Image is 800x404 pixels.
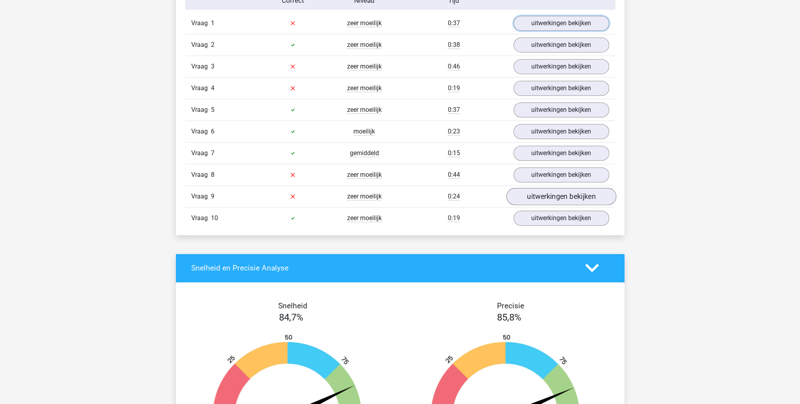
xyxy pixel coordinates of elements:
[191,105,211,115] span: Vraag
[191,127,211,136] span: Vraag
[211,214,218,222] span: 10
[514,102,609,117] a: uitwerkingen bekijken
[448,63,460,70] span: 0:46
[211,149,214,157] span: 7
[347,84,382,92] span: zeer moeilijk
[409,301,612,310] h4: Precisie
[191,83,211,93] span: Vraag
[347,171,382,179] span: zeer moeilijk
[514,146,609,161] a: uitwerkingen bekijken
[448,214,460,222] span: 0:19
[497,312,521,323] span: 85,8%
[211,63,214,70] span: 3
[347,193,382,200] span: zeer moeilijk
[514,81,609,96] a: uitwerkingen bekijken
[353,128,375,135] span: moeilijk
[514,16,609,31] a: uitwerkingen bekijken
[448,41,460,49] span: 0:38
[191,170,211,180] span: Vraag
[347,106,382,114] span: zeer moeilijk
[448,106,460,114] span: 0:37
[514,167,609,182] a: uitwerkingen bekijken
[350,149,379,157] span: gemiddeld
[211,171,214,178] span: 8
[514,211,609,226] a: uitwerkingen bekijken
[211,193,214,200] span: 9
[191,213,211,223] span: Vraag
[191,19,211,28] span: Vraag
[211,106,214,113] span: 5
[191,192,211,201] span: Vraag
[191,148,211,158] span: Vraag
[347,41,382,49] span: zeer moeilijk
[191,62,211,71] span: Vraag
[514,59,609,74] a: uitwerkingen bekijken
[448,19,460,27] span: 0:37
[211,19,214,27] span: 1
[211,128,214,135] span: 6
[347,19,382,27] span: zeer moeilijk
[191,301,394,310] h4: Snelheid
[347,214,382,222] span: zeer moeilijk
[347,63,382,70] span: zeer moeilijk
[506,188,616,205] a: uitwerkingen bekijken
[514,124,609,139] a: uitwerkingen bekijken
[448,193,460,200] span: 0:24
[448,84,460,92] span: 0:19
[448,149,460,157] span: 0:15
[211,84,214,92] span: 4
[191,40,211,50] span: Vraag
[514,37,609,52] a: uitwerkingen bekijken
[191,263,573,272] h4: Snelheid en Precisie Analyse
[448,171,460,179] span: 0:44
[279,312,303,323] span: 84,7%
[448,128,460,135] span: 0:23
[211,41,214,48] span: 2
